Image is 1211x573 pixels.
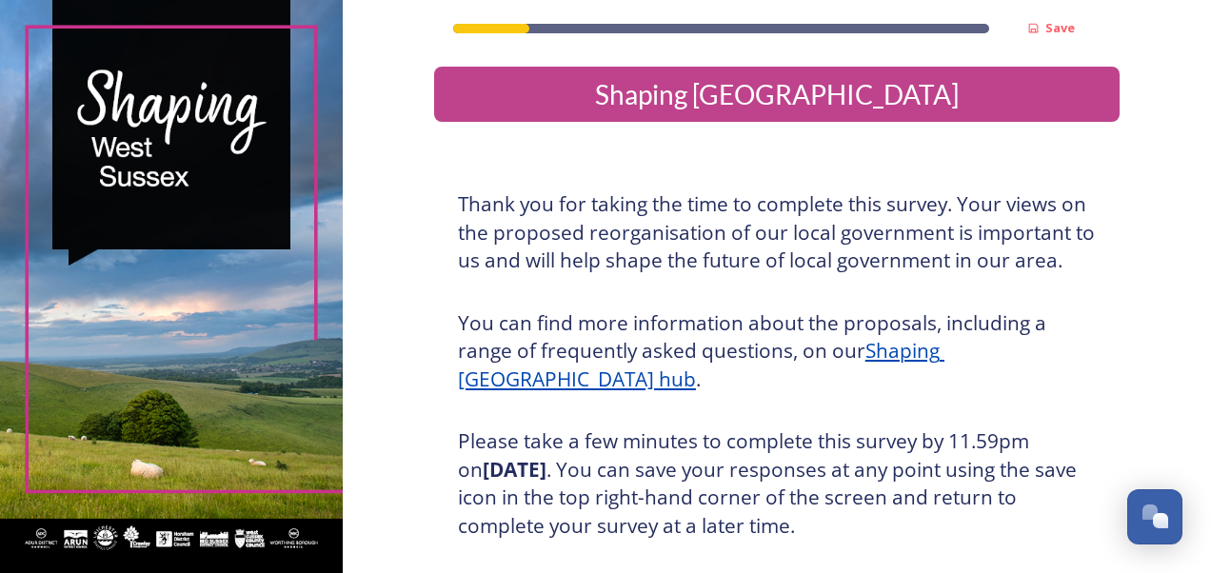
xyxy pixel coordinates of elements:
h3: Please take a few minutes to complete this survey by 11.59pm on . You can save your responses at ... [458,427,1096,540]
a: Shaping [GEOGRAPHIC_DATA] hub [458,337,944,392]
h3: You can find more information about the proposals, including a range of frequently asked question... [458,309,1096,394]
h3: Thank you for taking the time to complete this survey. Your views on the proposed reorganisation ... [458,190,1096,275]
button: Open Chat [1127,489,1182,544]
strong: Save [1045,19,1075,36]
div: Shaping [GEOGRAPHIC_DATA] [442,74,1112,114]
strong: [DATE] [483,456,546,483]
